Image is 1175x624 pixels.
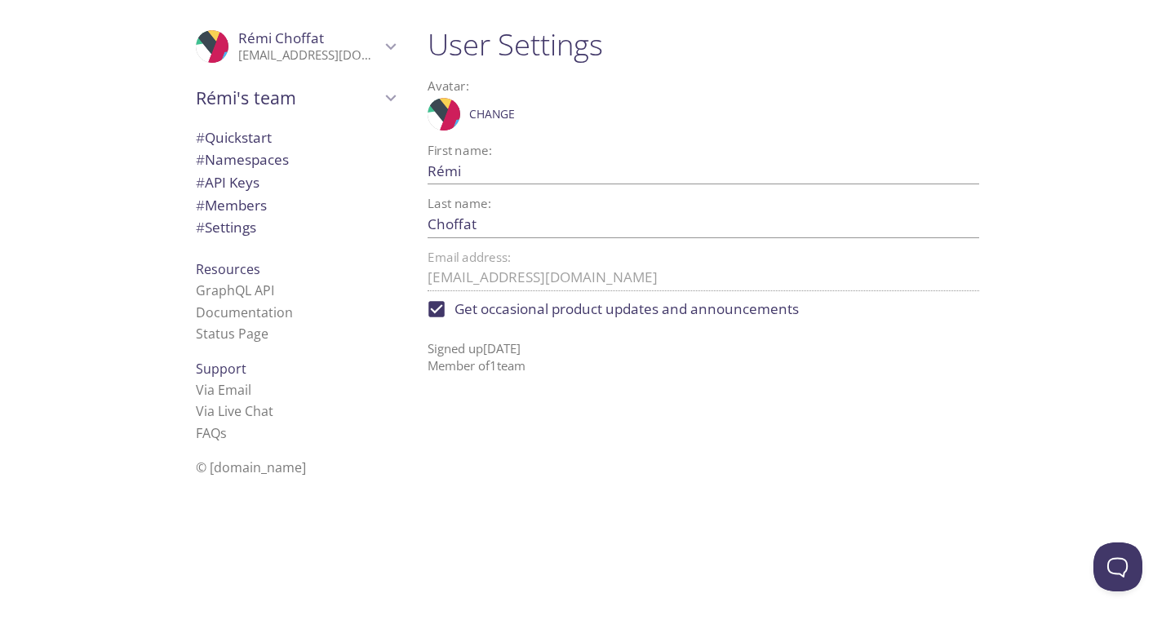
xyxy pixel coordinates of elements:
span: © [DOMAIN_NAME] [196,458,306,476]
div: Team Settings [183,216,408,239]
div: Namespaces [183,148,408,171]
span: Members [196,196,267,215]
div: Rémi Choffat [183,20,408,73]
label: Avatar: [428,80,913,92]
span: Get occasional product updates and announcements [454,299,799,320]
span: Quickstart [196,128,272,147]
label: First name: [428,144,492,157]
a: Documentation [196,303,293,321]
a: Via Live Chat [196,402,273,420]
a: Status Page [196,325,268,343]
span: # [196,218,205,237]
button: Change [465,101,519,127]
span: Support [196,360,246,378]
label: Email address: [428,251,511,263]
span: Settings [196,218,256,237]
span: # [196,173,205,192]
a: Via Email [196,381,251,399]
div: Rémi's team [183,77,408,119]
span: s [220,424,227,442]
div: Members [183,194,408,217]
a: FAQ [196,424,227,442]
span: Rémi's team [196,86,380,109]
span: Namespaces [196,150,289,169]
div: API Keys [183,171,408,194]
span: # [196,128,205,147]
span: Change [469,104,515,124]
span: API Keys [196,173,259,192]
span: Rémi Choffat [238,29,324,47]
h1: User Settings [428,26,979,63]
span: Resources [196,260,260,278]
a: GraphQL API [196,281,274,299]
div: Quickstart [183,126,408,149]
p: Signed up [DATE] Member of 1 team [428,327,979,375]
iframe: Help Scout Beacon - Open [1093,542,1142,591]
label: Last name: [428,197,491,210]
span: # [196,150,205,169]
div: Contact us if you need to change your email [428,251,979,291]
p: [EMAIL_ADDRESS][DOMAIN_NAME] [238,47,380,64]
span: # [196,196,205,215]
